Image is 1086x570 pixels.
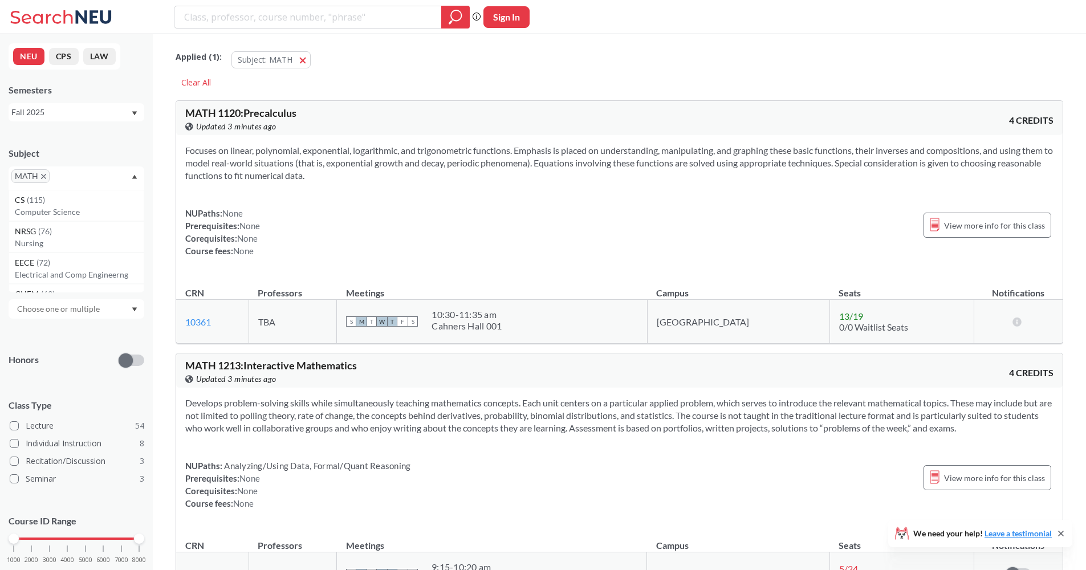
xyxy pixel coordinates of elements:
[132,307,137,312] svg: Dropdown arrow
[10,436,144,451] label: Individual Instruction
[185,107,296,119] span: MATH 1120 : Precalculus
[9,166,144,190] div: MATHX to remove pillDropdown arrowCS(115)Computer ScienceNRSG(76)NursingEECE(72)Electrical and Co...
[249,300,336,344] td: TBA
[185,459,410,510] div: NUPaths: Prerequisites: Corequisites: Course fees:
[432,320,502,332] div: Cahners Hall 001
[11,106,131,119] div: Fall 2025
[185,316,211,327] a: 10361
[432,309,502,320] div: 10:30 - 11:35 am
[222,461,410,471] span: Analyzing/Using Data, Formal/Quant Reasoning
[387,316,397,327] span: T
[1009,367,1054,379] span: 4 CREDITS
[9,147,144,160] div: Subject
[233,498,254,508] span: None
[185,287,204,299] div: CRN
[647,528,829,552] th: Campus
[15,288,41,300] span: CHEM
[41,174,46,179] svg: X to remove pill
[196,120,276,133] span: Updated 3 minutes ago
[367,316,377,327] span: T
[83,48,116,65] button: LAW
[15,194,27,206] span: CS
[9,515,144,528] p: Course ID Range
[196,373,276,385] span: Updated 3 minutes ago
[839,321,908,332] span: 0/0 Waitlist Seats
[237,233,258,243] span: None
[9,399,144,412] span: Class Type
[944,218,1045,233] span: View more info for this class
[43,557,56,563] span: 3000
[38,226,52,236] span: ( 76 )
[9,353,39,367] p: Honors
[829,275,974,300] th: Seats
[132,111,137,116] svg: Dropdown arrow
[79,557,92,563] span: 5000
[183,7,433,27] input: Class, professor, course number, "phrase"
[239,221,260,231] span: None
[346,316,356,327] span: S
[237,486,258,496] span: None
[49,48,79,65] button: CPS
[132,174,137,179] svg: Dropdown arrow
[25,557,38,563] span: 2000
[10,471,144,486] label: Seminar
[10,418,144,433] label: Lecture
[233,246,254,256] span: None
[839,311,863,321] span: 13 / 19
[647,300,829,344] td: [GEOGRAPHIC_DATA]
[96,557,110,563] span: 6000
[249,275,336,300] th: Professors
[9,299,144,319] div: Dropdown arrow
[135,420,144,432] span: 54
[185,144,1054,182] section: Focuses on linear, polynomial, exponential, logarithmic, and trigonometric functions. Emphasis is...
[140,455,144,467] span: 3
[36,258,50,267] span: ( 72 )
[15,269,144,280] p: Electrical and Comp Engineerng
[132,557,146,563] span: 8000
[9,84,144,96] div: Semesters
[115,557,128,563] span: 7000
[11,302,107,316] input: Choose one or multiple
[337,275,647,300] th: Meetings
[449,9,462,25] svg: magnifying glass
[944,471,1045,485] span: View more info for this class
[27,195,45,205] span: ( 115 )
[238,54,292,65] span: Subject: MATH
[10,454,144,469] label: Recitation/Discussion
[7,557,21,563] span: 1000
[185,397,1054,434] section: Develops problem-solving skills while simultaneously teaching mathematics concepts. Each unit cen...
[974,275,1063,300] th: Notifications
[222,208,243,218] span: None
[231,51,311,68] button: Subject: MATH
[185,539,204,552] div: CRN
[356,316,367,327] span: M
[185,359,357,372] span: MATH 1213 : Interactive Mathematics
[140,473,144,485] span: 3
[15,238,144,249] p: Nursing
[15,225,38,238] span: NRSG
[1009,114,1054,127] span: 4 CREDITS
[985,528,1052,538] a: Leave a testimonial
[829,528,974,552] th: Seats
[408,316,418,327] span: S
[483,6,530,28] button: Sign In
[377,316,387,327] span: W
[337,528,647,552] th: Meetings
[11,169,50,183] span: MATHX to remove pill
[176,51,222,63] span: Applied ( 1 ):
[41,289,55,299] span: ( 69 )
[9,103,144,121] div: Fall 2025Dropdown arrow
[249,528,336,552] th: Professors
[13,48,44,65] button: NEU
[15,256,36,269] span: EECE
[441,6,470,28] div: magnifying glass
[239,473,260,483] span: None
[185,207,260,257] div: NUPaths: Prerequisites: Corequisites: Course fees:
[176,74,217,91] div: Clear All
[15,206,144,218] p: Computer Science
[140,437,144,450] span: 8
[647,275,829,300] th: Campus
[397,316,408,327] span: F
[913,530,1052,538] span: We need your help!
[60,557,74,563] span: 4000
